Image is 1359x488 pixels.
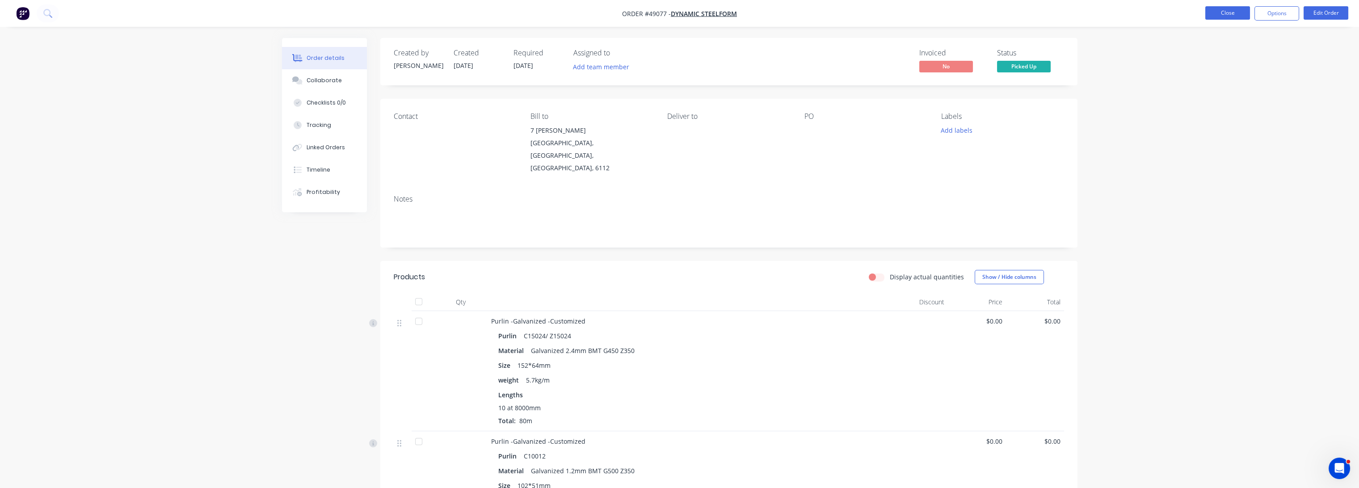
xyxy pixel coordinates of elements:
[573,49,663,57] div: Assigned to
[514,359,554,372] div: 152*64mm
[394,61,443,70] div: [PERSON_NAME]
[522,374,553,387] div: 5.7kg/m
[307,76,342,84] div: Collaborate
[282,114,367,136] button: Tracking
[997,49,1064,57] div: Status
[1329,458,1350,479] iframe: Intercom live chat
[919,49,986,57] div: Invoiced
[527,464,638,477] div: Galvanized 1.2mm BMT G500 Z350
[16,7,29,20] img: Factory
[667,112,790,121] div: Deliver to
[671,9,737,18] a: Dynamic Steelform
[1254,6,1299,21] button: Options
[282,136,367,159] button: Linked Orders
[498,344,527,357] div: Material
[1304,6,1348,20] button: Edit Order
[513,61,533,70] span: [DATE]
[516,416,536,425] span: 80m
[997,61,1051,74] button: Picked Up
[491,317,585,325] span: Purlin -Galvanized -Customized
[890,272,964,282] label: Display actual quantities
[997,61,1051,72] span: Picked Up
[513,49,563,57] div: Required
[975,270,1044,284] button: Show / Hide columns
[936,124,977,136] button: Add labels
[307,99,346,107] div: Checklists 0/0
[527,344,638,357] div: Galvanized 2.4mm BMT G450 Z350
[530,124,653,174] div: 7 [PERSON_NAME][GEOGRAPHIC_DATA], [GEOGRAPHIC_DATA], [GEOGRAPHIC_DATA], 6112
[941,112,1064,121] div: Labels
[307,166,330,174] div: Timeline
[568,61,634,73] button: Add team member
[498,403,541,412] span: 10 at 8000mm
[530,124,653,137] div: 7 [PERSON_NAME]
[498,390,523,400] span: Lengths
[394,112,516,121] div: Contact
[491,437,585,446] span: Purlin -Galvanized -Customized
[394,195,1064,203] div: Notes
[530,137,653,174] div: [GEOGRAPHIC_DATA], [GEOGRAPHIC_DATA], [GEOGRAPHIC_DATA], 6112
[498,359,514,372] div: Size
[454,61,473,70] span: [DATE]
[394,272,425,282] div: Products
[890,293,948,311] div: Discount
[434,293,488,311] div: Qty
[498,329,520,342] div: Purlin
[282,69,367,92] button: Collaborate
[1205,6,1250,20] button: Close
[307,121,331,129] div: Tracking
[530,112,653,121] div: Bill to
[498,464,527,477] div: Material
[307,188,340,196] div: Profitability
[282,181,367,203] button: Profitability
[919,61,973,72] span: No
[498,374,522,387] div: weight
[1010,316,1060,326] span: $0.00
[520,329,575,342] div: C15024/ Z15024
[394,49,443,57] div: Created by
[498,450,520,463] div: Purlin
[1006,293,1064,311] div: Total
[573,61,634,73] button: Add team member
[622,9,671,18] span: Order #49077 -
[282,47,367,69] button: Order details
[454,49,503,57] div: Created
[1010,437,1060,446] span: $0.00
[951,437,1002,446] span: $0.00
[282,92,367,114] button: Checklists 0/0
[282,159,367,181] button: Timeline
[307,143,345,151] div: Linked Orders
[498,416,516,425] span: Total:
[951,316,1002,326] span: $0.00
[804,112,927,121] div: PO
[948,293,1006,311] div: Price
[520,450,549,463] div: C10012
[307,54,345,62] div: Order details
